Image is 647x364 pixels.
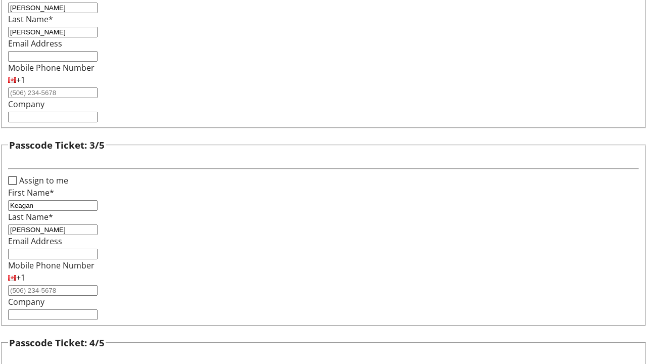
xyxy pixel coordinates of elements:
label: Email Address [8,236,62,247]
label: Mobile Phone Number [8,62,95,73]
label: Email Address [8,38,62,49]
label: Mobile Phone Number [8,260,95,271]
label: Company [8,99,44,110]
label: Last Name* [8,14,53,25]
label: Company [8,296,44,307]
h3: Passcode Ticket: 3/5 [9,138,105,152]
input: (506) 234-5678 [8,87,98,98]
h3: Passcode Ticket: 4/5 [9,336,105,350]
label: Assign to me [17,174,68,187]
label: First Name* [8,187,54,198]
input: (506) 234-5678 [8,285,98,296]
label: Last Name* [8,211,53,222]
